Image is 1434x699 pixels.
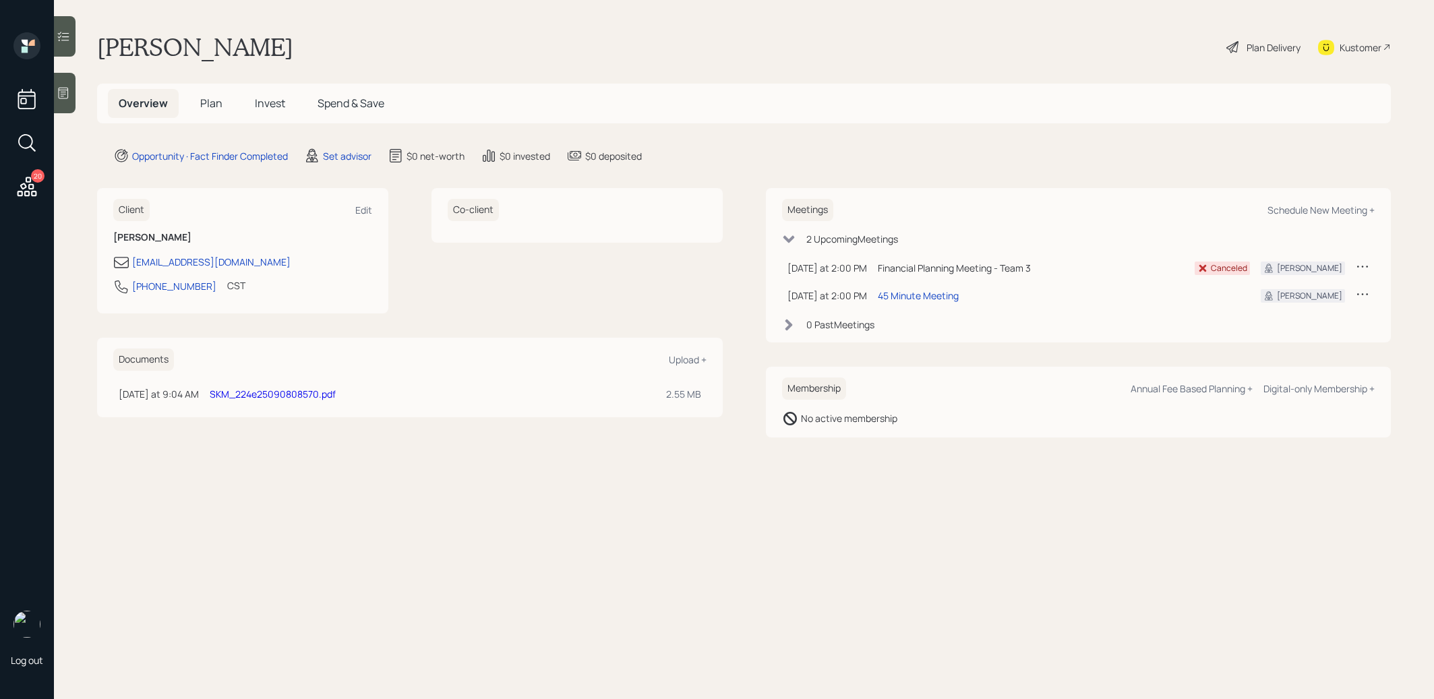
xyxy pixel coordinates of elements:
[878,288,959,303] div: 45 Minute Meeting
[227,278,245,293] div: CST
[806,232,898,246] div: 2 Upcoming Meeting s
[210,388,336,400] a: SKM_224e25090808570.pdf
[119,387,199,401] div: [DATE] at 9:04 AM
[31,169,44,183] div: 20
[1277,290,1342,302] div: [PERSON_NAME]
[355,204,372,216] div: Edit
[113,348,174,371] h6: Documents
[11,654,43,667] div: Log out
[1267,204,1375,216] div: Schedule New Meeting +
[878,261,1185,275] div: Financial Planning Meeting - Team 3
[787,288,867,303] div: [DATE] at 2:00 PM
[1211,262,1247,274] div: Canceled
[1131,382,1253,395] div: Annual Fee Based Planning +
[132,255,291,269] div: [EMAIL_ADDRESS][DOMAIN_NAME]
[407,149,465,163] div: $0 net-worth
[255,96,285,111] span: Invest
[97,32,293,62] h1: [PERSON_NAME]
[113,232,372,243] h6: [PERSON_NAME]
[1277,262,1342,274] div: [PERSON_NAME]
[801,411,897,425] div: No active membership
[585,149,642,163] div: $0 deposited
[132,279,216,293] div: [PHONE_NUMBER]
[1247,40,1301,55] div: Plan Delivery
[782,377,846,400] h6: Membership
[787,261,867,275] div: [DATE] at 2:00 PM
[318,96,384,111] span: Spend & Save
[113,199,150,221] h6: Client
[782,199,833,221] h6: Meetings
[13,611,40,638] img: treva-nostdahl-headshot.png
[1263,382,1375,395] div: Digital-only Membership +
[200,96,222,111] span: Plan
[119,96,168,111] span: Overview
[448,199,499,221] h6: Co-client
[500,149,550,163] div: $0 invested
[806,317,874,332] div: 0 Past Meeting s
[669,353,707,366] div: Upload +
[323,149,371,163] div: Set advisor
[132,149,288,163] div: Opportunity · Fact Finder Completed
[666,387,701,401] div: 2.55 MB
[1340,40,1381,55] div: Kustomer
